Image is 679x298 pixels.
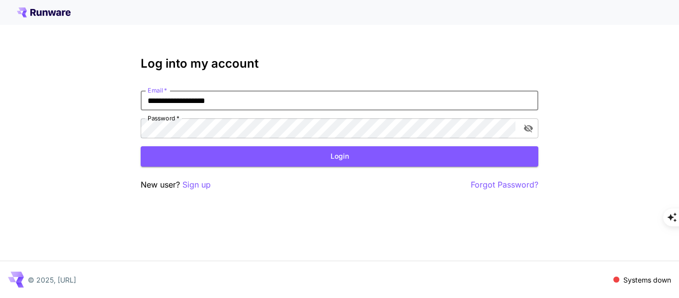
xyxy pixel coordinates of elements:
p: Systems down [623,275,671,285]
p: New user? [141,179,211,191]
button: Login [141,146,538,167]
button: Sign up [182,179,211,191]
h3: Log into my account [141,57,538,71]
button: Forgot Password? [471,179,538,191]
label: Password [148,114,179,122]
button: toggle password visibility [519,119,537,137]
label: Email [148,86,167,95]
p: © 2025, [URL] [28,275,76,285]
